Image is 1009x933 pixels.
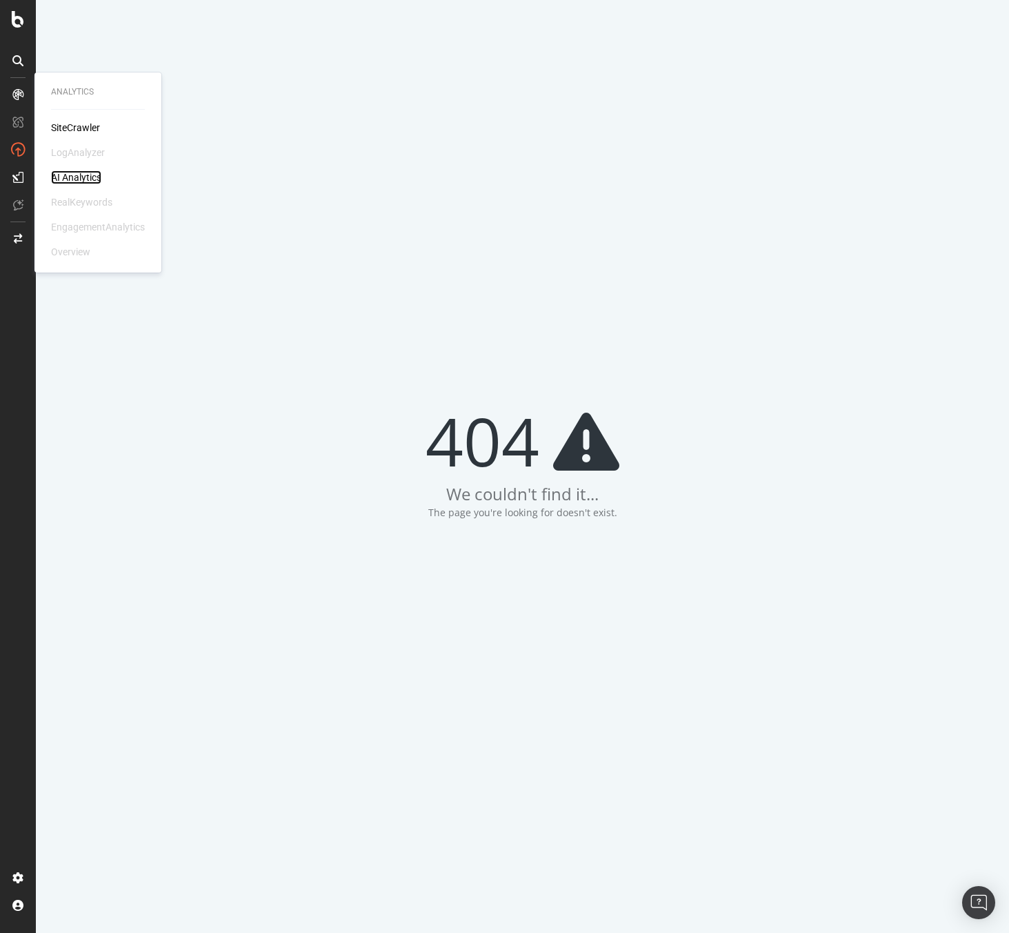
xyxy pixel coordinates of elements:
div: We couldn't find it... [446,482,599,506]
div: RealKeywords [51,195,112,209]
div: Open Intercom Messenger [962,886,995,919]
div: Analytics [51,86,145,98]
div: 404 [426,406,619,475]
div: LogAnalyzer [51,146,105,159]
a: AI Analytics [51,170,101,184]
a: SiteCrawler [51,121,100,135]
div: The page you're looking for doesn't exist. [428,506,617,520]
div: EngagementAnalytics [51,220,145,234]
div: Overview [51,245,90,259]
